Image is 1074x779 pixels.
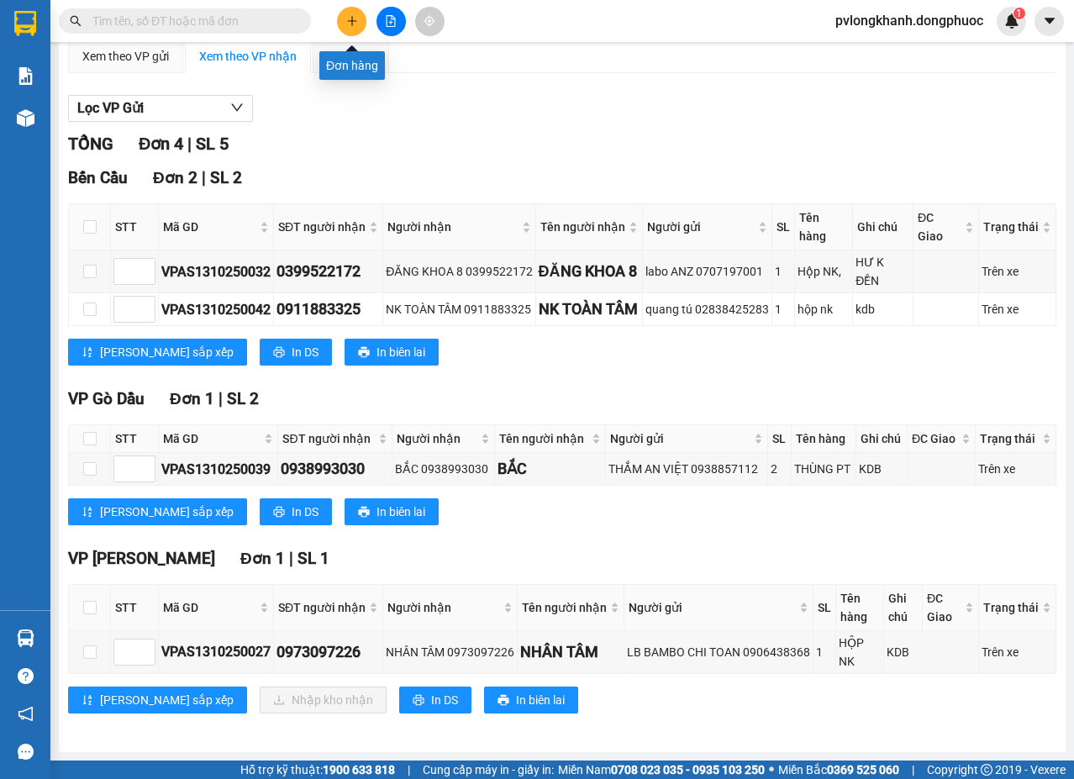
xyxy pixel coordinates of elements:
div: 0399522172 [276,260,380,283]
th: Ghi chú [884,585,923,631]
span: [PERSON_NAME] sắp xếp [100,343,234,361]
td: NHÂN TÂM [518,631,624,674]
span: [PERSON_NAME]: [5,108,176,118]
span: search [70,15,82,27]
span: Bến Cầu [68,168,128,187]
span: | [289,549,293,568]
div: Đơn hàng [319,51,385,80]
span: message [18,744,34,760]
th: Ghi chú [853,204,913,250]
span: [PERSON_NAME] sắp xếp [100,503,234,521]
span: Tên người nhận [540,218,625,236]
img: icon-new-feature [1004,13,1019,29]
span: aim [424,15,435,27]
th: Tên hàng [836,585,883,631]
span: sort-ascending [82,694,93,708]
td: 0399522172 [274,250,383,293]
div: VPAS1310250042 [161,299,271,320]
span: In DS [292,343,319,361]
button: downloadNhập kho nhận [260,687,387,713]
span: SĐT người nhận [282,429,374,448]
span: Người gửi [610,429,750,448]
th: Ghi chú [856,425,908,453]
span: sort-ascending [82,346,93,360]
span: plus [346,15,358,27]
span: caret-down [1042,13,1057,29]
div: ĐĂNG KHOA 8 [539,260,640,283]
div: 0938993030 [281,457,388,481]
span: SĐT người nhận [278,218,366,236]
td: VPAS1310250042 [159,293,274,326]
div: quang tú 02838425283 [645,300,769,318]
img: warehouse-icon [17,109,34,127]
div: HƯ K ĐỀN [856,253,910,290]
span: Hỗ trợ kỹ thuật: [240,761,395,779]
span: Tên người nhận [522,598,607,617]
span: | [202,168,206,187]
span: 01 Võ Văn Truyện, KP.1, Phường 2 [133,50,231,71]
button: Lọc VP Gửi [68,95,253,122]
div: Trên xe [982,300,1053,318]
strong: 0369 525 060 [827,763,899,776]
div: ĐĂNG KHOA 8 0399522172 [386,262,532,281]
div: THÙNG PT [794,460,853,478]
span: VPLK1310250002 [84,107,176,119]
span: Đơn 2 [153,168,197,187]
span: question-circle [18,668,34,684]
div: 1 [775,262,792,281]
img: logo-vxr [14,11,36,36]
span: Đơn 1 [170,389,214,408]
td: ĐĂNG KHOA 8 [536,250,643,293]
span: Mã GD [163,429,261,448]
div: 0911883325 [276,297,380,321]
th: SL [813,585,836,631]
td: VPAS1310250039 [159,453,278,486]
span: Lọc VP Gửi [77,97,144,118]
span: Trạng thái [983,598,1039,617]
span: [PERSON_NAME] sắp xếp [100,691,234,709]
span: Tên người nhận [499,429,588,448]
div: BẮC [498,457,603,481]
img: warehouse-icon [17,629,34,647]
div: VPAS1310250027 [161,641,271,662]
span: printer [358,506,370,519]
div: Xem theo VP gửi [82,47,169,66]
span: Miền Bắc [778,761,899,779]
div: NK TOÀN TÂM 0911883325 [386,300,532,318]
button: sort-ascending[PERSON_NAME] sắp xếp [68,339,247,366]
strong: ĐỒNG PHƯỚC [133,9,230,24]
span: ĐC Giao [912,429,958,448]
div: LB BAMBO CHI TOAN 0906438368 [627,643,810,661]
span: ĐC Giao [918,208,961,245]
span: In DS [292,503,319,521]
th: STT [111,425,159,453]
span: ⚪️ [769,766,774,773]
span: | [218,389,223,408]
div: Trên xe [978,460,1053,478]
span: SL 2 [210,168,242,187]
button: sort-ascending[PERSON_NAME] sắp xếp [68,687,247,713]
div: 1 [775,300,792,318]
button: printerIn biên lai [345,498,439,525]
button: plus [337,7,366,36]
span: notification [18,706,34,722]
div: BẮC 0938993030 [395,460,492,478]
div: NHÂN TÂM 0973097226 [386,643,514,661]
div: NHÂN TÂM [520,640,621,664]
button: printerIn biên lai [345,339,439,366]
th: STT [111,204,159,250]
button: file-add [376,7,406,36]
span: Miền Nam [558,761,765,779]
sup: 1 [1013,8,1025,19]
button: sort-ascending[PERSON_NAME] sắp xếp [68,498,247,525]
th: SL [772,204,795,250]
span: printer [273,346,285,360]
span: down [230,101,244,114]
strong: 1900 633 818 [323,763,395,776]
span: Cung cấp máy in - giấy in: [423,761,554,779]
button: caret-down [1035,7,1064,36]
div: KDB [859,460,904,478]
div: VPAS1310250039 [161,459,275,480]
span: SL 2 [227,389,259,408]
th: Tên hàng [795,204,854,250]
